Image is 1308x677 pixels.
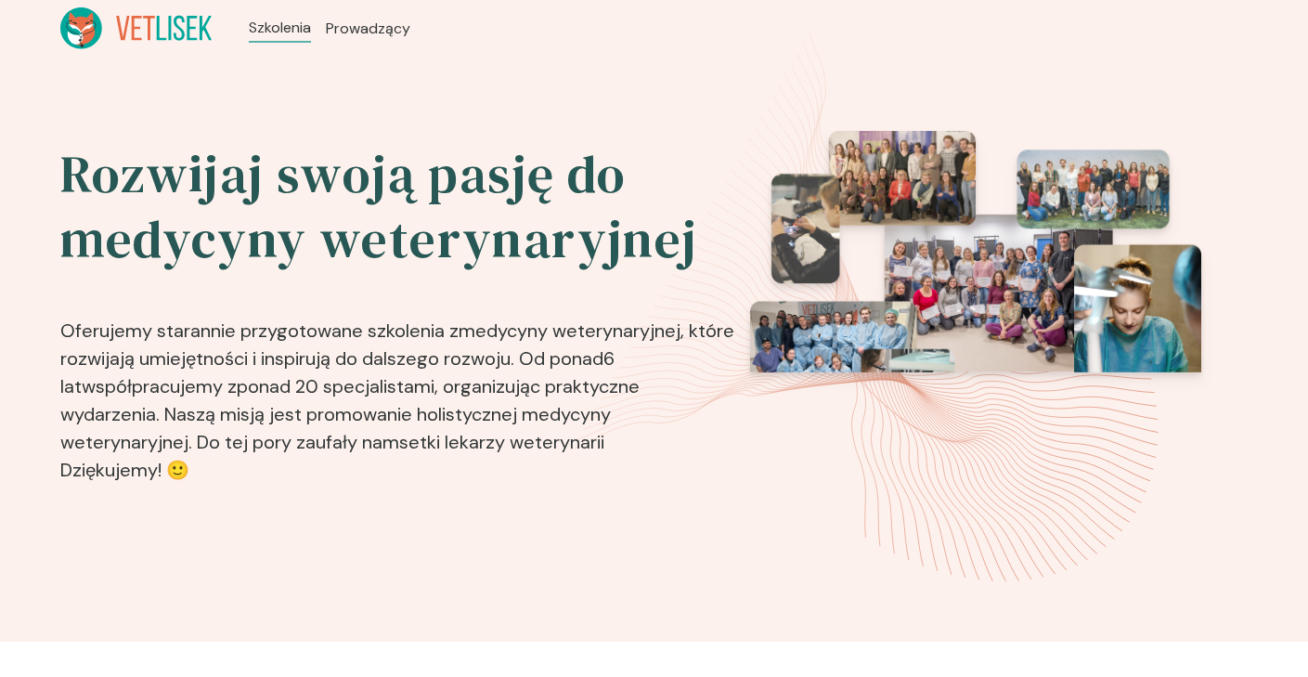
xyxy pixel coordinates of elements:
[60,142,738,272] h2: Rozwijaj swoją pasję do medycyny weterynaryjnej
[399,430,604,454] b: setki lekarzy weterynarii
[237,374,434,398] b: ponad 20 specjalistami
[459,319,680,343] b: medycyny weterynaryjnej
[750,131,1201,499] img: eventsPhotosRoll2.png
[60,287,738,491] p: Oferujemy starannie przygotowane szkolenia z , które rozwijają umiejętności i inspirują do dalsze...
[326,18,410,40] a: Prowadzący
[249,17,311,39] a: Szkolenia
